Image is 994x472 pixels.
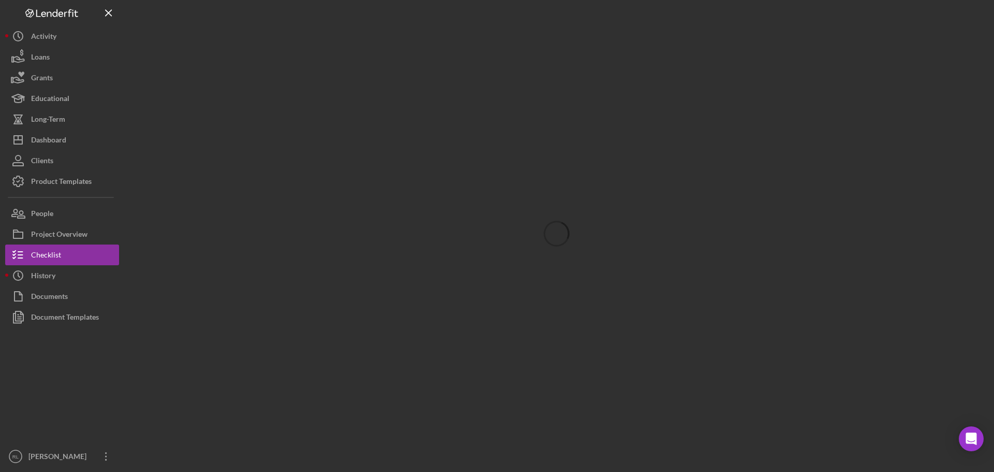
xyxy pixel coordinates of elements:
button: Documents [5,286,119,307]
div: Project Overview [31,224,87,247]
div: Loans [31,47,50,70]
button: Long-Term [5,109,119,130]
button: Grants [5,67,119,88]
div: Documents [31,286,68,309]
button: Checklist [5,245,119,265]
div: Open Intercom Messenger [959,426,984,451]
div: History [31,265,55,289]
button: RL[PERSON_NAME] [5,446,119,467]
div: Educational [31,88,69,111]
button: Product Templates [5,171,119,192]
div: Document Templates [31,307,99,330]
button: Dashboard [5,130,119,150]
button: History [5,265,119,286]
button: Document Templates [5,307,119,327]
div: Product Templates [31,171,92,194]
div: Checklist [31,245,61,268]
button: Clients [5,150,119,171]
button: Loans [5,47,119,67]
button: Educational [5,88,119,109]
div: [PERSON_NAME] [26,446,93,469]
div: People [31,203,53,226]
div: Clients [31,150,53,174]
div: Dashboard [31,130,66,153]
div: Grants [31,67,53,91]
button: Activity [5,26,119,47]
div: Long-Term [31,109,65,132]
div: Activity [31,26,56,49]
text: RL [12,454,19,460]
button: People [5,203,119,224]
button: Project Overview [5,224,119,245]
